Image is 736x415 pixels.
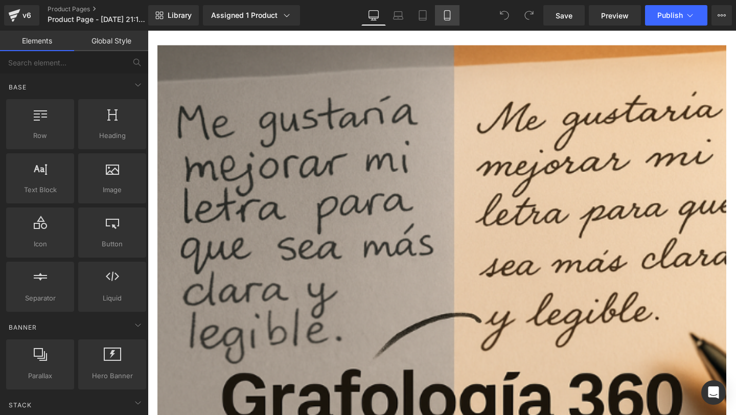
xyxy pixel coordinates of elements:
span: Stack [8,400,33,410]
span: Liquid [81,293,143,304]
button: More [711,5,732,26]
a: Tablet [410,5,435,26]
button: Undo [494,5,515,26]
span: Separator [9,293,71,304]
span: Publish [657,11,683,19]
span: Button [81,239,143,249]
span: Hero Banner [81,371,143,381]
a: Product Pages [48,5,165,13]
span: Base [8,82,28,92]
span: Preview [601,10,629,21]
button: Publish [645,5,707,26]
button: Redo [519,5,539,26]
span: Save [556,10,572,21]
a: Global Style [74,31,148,51]
span: Product Page - [DATE] 21:18:06 [48,15,146,24]
div: v6 [20,9,33,22]
span: Text Block [9,185,71,195]
a: Desktop [361,5,386,26]
a: New Library [148,5,199,26]
span: Image [81,185,143,195]
span: Parallax [9,371,71,381]
span: Icon [9,239,71,249]
div: Open Intercom Messenger [701,380,726,405]
span: Library [168,11,192,20]
a: Preview [589,5,641,26]
a: Mobile [435,5,459,26]
span: Banner [8,322,38,332]
a: v6 [4,5,39,26]
span: Heading [81,130,143,141]
span: Row [9,130,71,141]
a: Laptop [386,5,410,26]
div: Assigned 1 Product [211,10,292,20]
